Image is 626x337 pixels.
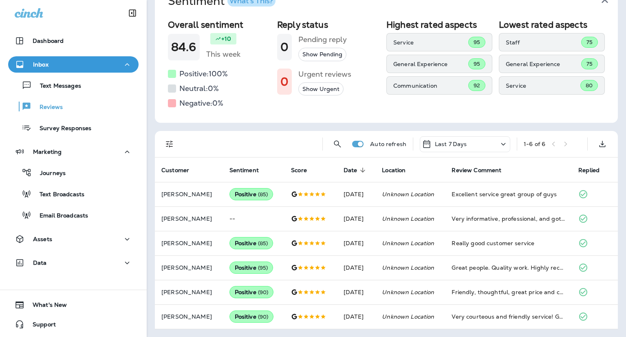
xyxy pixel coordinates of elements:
[33,38,64,44] p: Dashboard
[298,82,344,96] button: Show Urgent
[221,35,231,43] p: +10
[506,39,581,46] p: Staff
[32,170,66,177] p: Journeys
[33,259,47,266] p: Data
[24,321,56,331] span: Support
[31,191,84,199] p: Text Broadcasts
[452,313,565,321] div: Very courteous and friendly service! Got me in and fixed my tire in a very timely manner!
[179,97,223,110] h5: Negative: 0 %
[337,231,375,255] td: [DATE]
[168,20,271,30] h2: Overall sentiment
[586,39,593,46] span: 75
[586,82,593,89] span: 80
[291,166,317,174] span: Score
[382,191,434,198] em: Unknown Location
[382,166,416,174] span: Location
[258,313,269,320] span: ( 90 )
[161,215,216,222] p: [PERSON_NAME]
[337,206,375,231] td: [DATE]
[229,310,274,323] div: Positive
[298,48,346,61] button: Show Pending
[524,141,545,147] div: 1 - 6 of 6
[337,255,375,280] td: [DATE]
[474,82,480,89] span: 92
[578,166,610,174] span: Replied
[370,141,406,147] p: Auto refresh
[8,164,139,181] button: Journeys
[258,240,268,247] span: ( 85 )
[382,313,434,320] em: Unknown Location
[8,316,139,333] button: Support
[161,313,216,320] p: [PERSON_NAME]
[337,304,375,329] td: [DATE]
[393,39,468,46] p: Service
[435,141,467,147] p: Last 7 Days
[31,125,91,133] p: Survey Responses
[229,286,274,298] div: Positive
[161,240,216,246] p: [PERSON_NAME]
[8,56,139,73] button: Inbox
[161,264,216,271] p: [PERSON_NAME]
[382,215,434,222] em: Unknown Location
[33,61,48,68] p: Inbox
[291,167,307,174] span: Score
[344,166,368,174] span: Date
[452,166,512,174] span: Review Comment
[229,237,273,249] div: Positive
[8,185,139,202] button: Text Broadcasts
[121,5,144,21] button: Collapse Sidebar
[344,167,357,174] span: Date
[499,20,605,30] h2: Lowest rated aspects
[452,190,565,198] div: Excellent service great group of guys
[8,297,139,313] button: What's New
[8,231,139,247] button: Assets
[179,82,219,95] h5: Neutral: 0 %
[8,255,139,271] button: Data
[161,191,216,197] p: [PERSON_NAME]
[280,75,289,89] h1: 0
[161,289,216,295] p: [PERSON_NAME]
[382,167,406,174] span: Location
[8,206,139,224] button: Email Broadcasts
[258,191,268,198] span: ( 85 )
[223,206,285,231] td: --
[24,302,67,311] span: What's New
[277,20,380,30] h2: Reply status
[171,40,196,54] h1: 84.6
[382,264,434,271] em: Unknown Location
[229,262,273,274] div: Positive
[452,167,501,174] span: Review Comment
[8,33,139,49] button: Dashboard
[31,104,63,111] p: Reviews
[179,67,228,80] h5: Positive: 100 %
[161,166,200,174] span: Customer
[229,167,259,174] span: Sentiment
[33,149,62,155] p: Marketing
[258,264,268,271] span: ( 95 )
[452,288,565,296] div: Friendly, thoughtful, great price and couldn't be happier. I felt like the listened to me and we ...
[586,60,593,67] span: 75
[452,264,565,272] div: Great people. Quality work. Highly recommend.
[578,167,600,174] span: Replied
[8,77,139,94] button: Text Messages
[452,239,565,247] div: Really good customer service
[393,82,468,89] p: Communication
[161,136,178,152] button: Filters
[258,289,269,296] span: ( 90 )
[31,212,88,220] p: Email Broadcasts
[298,68,351,81] h5: Urgent reviews
[474,39,480,46] span: 95
[206,48,240,61] h5: This week
[337,280,375,304] td: [DATE]
[8,119,139,136] button: Survey Responses
[382,288,434,296] em: Unknown Location
[32,82,81,90] p: Text Messages
[386,20,492,30] h2: Highest rated aspects
[506,61,581,67] p: General Experience
[155,16,618,123] div: SentimentWhat's This?
[337,182,375,206] td: [DATE]
[452,215,565,223] div: Very informative, professional, and got the job done.
[8,98,139,115] button: Reviews
[229,166,269,174] span: Sentiment
[506,82,580,89] p: Service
